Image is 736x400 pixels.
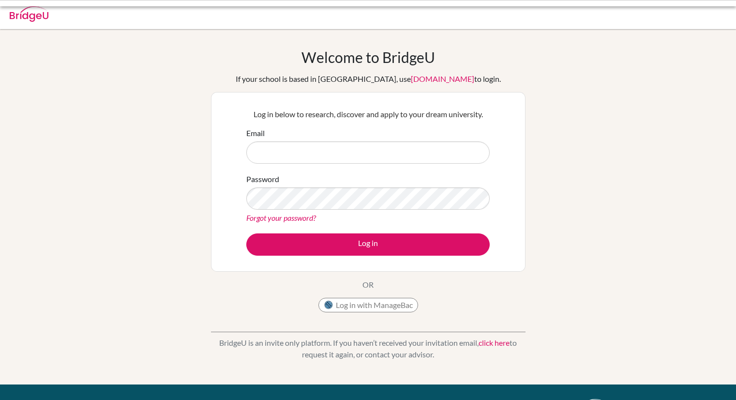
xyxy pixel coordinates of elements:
[362,279,374,291] p: OR
[301,48,435,66] h1: Welcome to BridgeU
[236,73,501,85] div: If your school is based in [GEOGRAPHIC_DATA], use to login.
[246,233,490,256] button: Log in
[411,74,474,83] a: [DOMAIN_NAME]
[246,173,279,185] label: Password
[246,127,265,139] label: Email
[318,298,418,312] button: Log in with ManageBac
[10,6,48,22] img: Bridge-U
[211,337,526,360] p: BridgeU is an invite only platform. If you haven’t received your invitation email, to request it ...
[246,213,316,222] a: Forgot your password?
[246,108,490,120] p: Log in below to research, discover and apply to your dream university.
[479,338,510,347] a: click here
